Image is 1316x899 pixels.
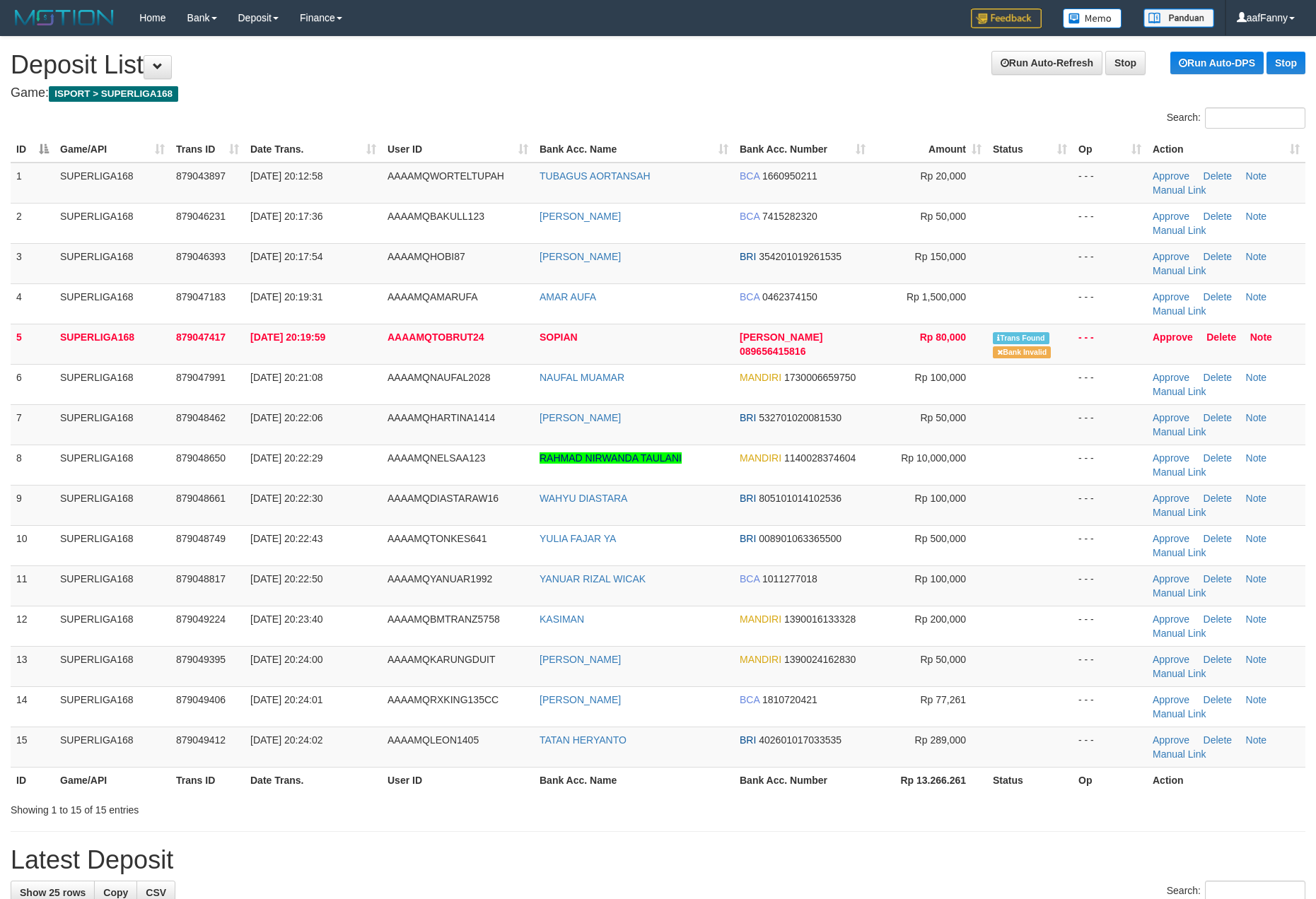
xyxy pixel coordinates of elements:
[740,291,759,302] span: BCA
[1204,573,1232,584] a: Delete
[1153,654,1189,665] a: Approve
[920,412,966,423] span: Rp 50,000
[11,797,537,817] div: Showing 1 to 15 of 15 entries
[11,51,1305,79] h1: Deposit List
[540,211,621,222] a: [PERSON_NAME]
[54,364,170,404] td: SUPERLIGA168
[784,452,856,464] span: Copy 1140028374604 to clipboard
[388,493,499,504] span: AAAAMQDIASTARAW16
[915,251,966,262] span: Rp 150,000
[1167,107,1305,129] label: Search:
[1153,708,1206,719] a: Manual Link
[245,136,382,163] th: Date Trans.: activate to sort column ascending
[388,372,491,383] span: AAAAMQNAUFAL2028
[176,694,226,705] span: 879049406
[54,727,170,767] td: SUPERLIGA168
[1204,654,1232,665] a: Delete
[1153,466,1206,478] a: Manual Link
[759,533,842,544] span: Copy 008901063365500 to clipboard
[1246,291,1267,302] a: Note
[1153,251,1189,262] a: Approve
[991,51,1102,75] a: Run Auto-Refresh
[1204,251,1232,262] a: Delete
[993,332,1049,344] span: Similar transaction found
[1246,251,1267,262] a: Note
[250,331,325,343] span: [DATE] 20:19:59
[176,573,226,584] span: 879048817
[11,445,54,485] td: 8
[1204,291,1232,302] a: Delete
[11,203,54,243] td: 2
[250,170,322,182] span: [DATE] 20:12:58
[915,493,966,504] span: Rp 100,000
[1205,107,1305,129] input: Search:
[11,364,54,404] td: 6
[1147,136,1305,163] th: Action: activate to sort column ascending
[1073,525,1147,565] td: - - -
[1246,533,1267,544] a: Note
[762,170,817,182] span: Copy 1660950211 to clipboard
[1204,211,1232,222] a: Delete
[1204,452,1232,464] a: Delete
[388,573,492,584] span: AAAAMQYANUAR1992
[388,452,486,464] span: AAAAMQNELSAA123
[388,533,487,544] span: AAAAMQTONKES641
[1073,404,1147,445] td: - - -
[11,767,54,793] th: ID
[1073,203,1147,243] td: - - -
[250,251,322,262] span: [DATE] 20:17:54
[250,613,322,625] span: [DATE] 20:23:40
[1073,727,1147,767] td: - - -
[176,291,226,302] span: 879047183
[1073,136,1147,163] th: Op: activate to sort column ascending
[987,767,1073,793] th: Status
[250,493,322,504] span: [DATE] 20:22:30
[176,654,226,665] span: 879049395
[740,211,759,222] span: BCA
[1204,493,1232,504] a: Delete
[11,846,1305,874] h1: Latest Deposit
[1153,426,1206,437] a: Manual Link
[250,573,322,584] span: [DATE] 20:22:50
[540,694,621,705] a: [PERSON_NAME]
[762,211,817,222] span: Copy 7415282320 to clipboard
[250,533,322,544] span: [DATE] 20:22:43
[1246,170,1267,182] a: Note
[1153,305,1206,317] a: Manual Link
[540,533,616,544] a: YULIA FAJAR YA
[176,331,226,343] span: 879047417
[1147,767,1305,793] th: Action
[762,573,817,584] span: Copy 1011277018 to clipboard
[103,887,128,898] span: Copy
[1073,606,1147,646] td: - - -
[388,613,500,625] span: AAAAMQBMTRANZ5758
[993,346,1051,358] span: Bank is not match
[176,211,226,222] span: 879046231
[540,412,621,423] a: [PERSON_NAME]
[1153,452,1189,464] a: Approve
[540,170,651,182] a: TUBAGUS AORTANSAH
[740,412,756,423] span: BRI
[54,686,170,727] td: SUPERLIGA168
[1206,331,1236,343] a: Delete
[1073,324,1147,364] td: - - -
[1063,8,1122,28] img: Button%20Memo.svg
[176,533,226,544] span: 879048749
[54,525,170,565] td: SUPERLIGA168
[54,485,170,525] td: SUPERLIGA168
[540,734,627,746] a: TATAN HERYANTO
[759,493,842,504] span: Copy 805101014102536 to clipboard
[540,331,578,343] a: SOPIAN
[1204,412,1232,423] a: Delete
[740,734,756,746] span: BRI
[920,654,966,665] span: Rp 50,000
[176,412,226,423] span: 879048462
[740,346,805,357] span: Copy 089656415816 to clipboard
[11,163,54,204] td: 1
[388,331,484,343] span: AAAAMQTOBRUT24
[1153,533,1189,544] a: Approve
[1153,265,1206,276] a: Manual Link
[382,136,534,163] th: User ID: activate to sort column ascending
[20,887,86,898] span: Show 25 rows
[11,606,54,646] td: 12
